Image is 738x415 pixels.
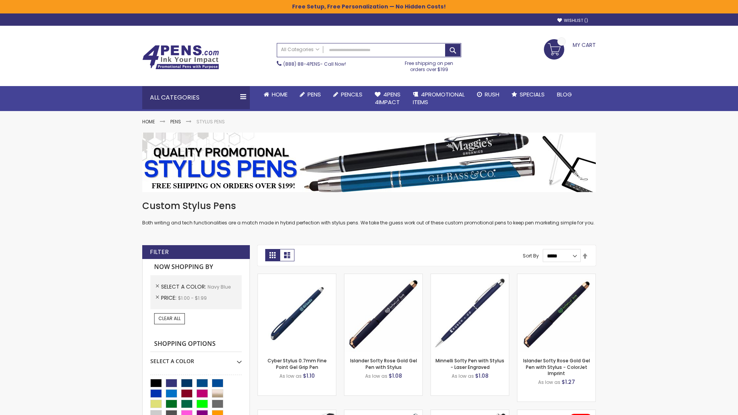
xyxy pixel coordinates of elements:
a: Rush [471,86,505,103]
span: As low as [538,379,560,385]
div: Free shipping on pen orders over $199 [397,57,462,73]
a: Home [142,118,155,125]
a: Home [258,86,294,103]
img: 4Pens Custom Pens and Promotional Products [142,45,219,70]
strong: Shopping Options [150,336,242,352]
span: Home [272,90,288,98]
a: Blog [551,86,578,103]
img: Stylus Pens [142,133,596,192]
span: $1.00 - $1.99 [178,295,207,301]
span: Blog [557,90,572,98]
span: Rush [485,90,499,98]
a: All Categories [277,43,323,56]
a: 4Pens4impact [369,86,407,111]
a: Islander Softy Rose Gold Gel Pen with Stylus - ColorJet Imprint-Navy Blue [517,274,595,280]
img: Islander Softy Rose Gold Gel Pen with Stylus-Navy Blue [344,274,422,352]
a: Pens [170,118,181,125]
strong: Filter [150,248,169,256]
img: Minnelli Softy Pen with Stylus - Laser Engraved-Navy Blue [431,274,509,352]
div: All Categories [142,86,250,109]
strong: Stylus Pens [196,118,225,125]
img: Cyber Stylus 0.7mm Fine Point Gel Grip Pen-Navy Blue [258,274,336,352]
strong: Grid [265,249,280,261]
a: Specials [505,86,551,103]
span: $1.08 [475,372,489,380]
div: Both writing and tech functionalities are a match made in hybrid perfection with stylus pens. We ... [142,200,596,226]
a: Wishlist [557,18,588,23]
a: Cyber Stylus 0.7mm Fine Point Gel Grip Pen [268,357,327,370]
span: Select A Color [161,283,208,290]
span: 4PROMOTIONAL ITEMS [413,90,465,106]
a: Cyber Stylus 0.7mm Fine Point Gel Grip Pen-Navy Blue [258,274,336,280]
h1: Custom Stylus Pens [142,200,596,212]
a: Islander Softy Rose Gold Gel Pen with Stylus - ColorJet Imprint [523,357,590,376]
span: $1.27 [562,378,575,386]
span: Price [161,294,178,302]
a: Minnelli Softy Pen with Stylus - Laser Engraved [435,357,504,370]
a: Islander Softy Rose Gold Gel Pen with Stylus-Navy Blue [344,274,422,280]
a: Pencils [327,86,369,103]
span: As low as [279,373,302,379]
span: All Categories [281,46,319,53]
span: Pencils [341,90,362,98]
a: Minnelli Softy Pen with Stylus - Laser Engraved-Navy Blue [431,274,509,280]
span: Navy Blue [208,284,231,290]
div: Select A Color [150,352,242,365]
a: 4PROMOTIONALITEMS [407,86,471,111]
img: Islander Softy Rose Gold Gel Pen with Stylus - ColorJet Imprint-Navy Blue [517,274,595,352]
span: - Call Now! [283,61,346,67]
span: Specials [520,90,545,98]
strong: Now Shopping by [150,259,242,275]
span: $1.08 [389,372,402,380]
a: Islander Softy Rose Gold Gel Pen with Stylus [350,357,417,370]
span: Clear All [158,315,181,322]
span: $1.10 [303,372,315,380]
span: As low as [365,373,387,379]
span: Pens [307,90,321,98]
span: 4Pens 4impact [375,90,401,106]
span: As low as [452,373,474,379]
a: Pens [294,86,327,103]
label: Sort By [523,252,539,259]
a: Clear All [154,313,185,324]
a: (888) 88-4PENS [283,61,320,67]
